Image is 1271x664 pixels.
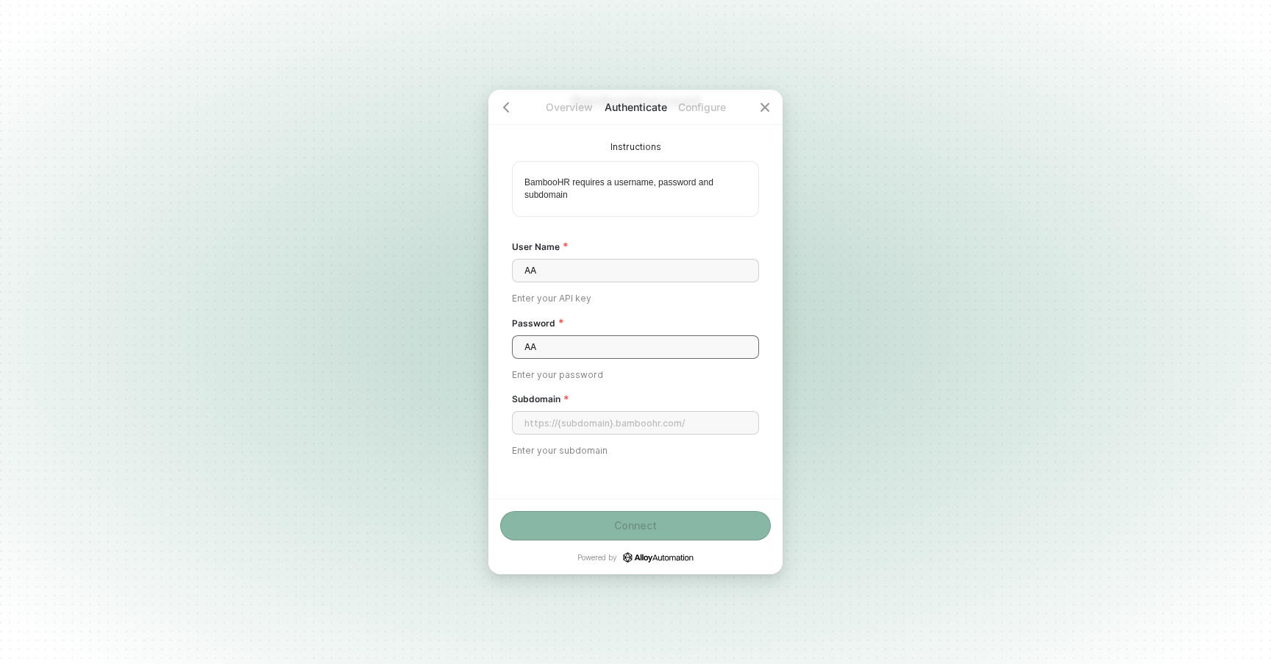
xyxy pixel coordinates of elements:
button: Connect [500,511,771,540]
span: icon-arrow-left [500,101,512,113]
p: Overview [536,100,602,115]
div: Enter your API key [512,293,759,305]
a: icon-success [623,552,694,563]
p: Configure [669,100,735,115]
p: BambooHR requires a username, password and subdomain [524,176,747,201]
div: Instructions [512,141,759,154]
label: Subdomain [512,393,759,405]
div: Enter your subdomain [512,445,759,457]
p: Authenticate [602,100,669,115]
label: User Name [512,240,759,253]
p: Powered by [577,552,694,563]
div: Enter your password [512,369,759,382]
input: Subdomain [512,411,759,435]
input: Password [512,335,759,359]
span: icon-close [759,101,771,113]
input: User Name [512,259,759,282]
label: Password [512,317,759,329]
